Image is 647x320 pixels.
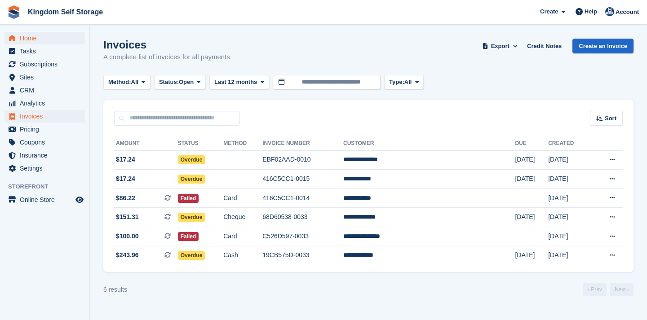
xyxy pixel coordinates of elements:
[24,4,106,19] a: Kingdom Self Storage
[4,136,85,149] a: menu
[20,123,74,136] span: Pricing
[20,71,74,83] span: Sites
[20,110,74,123] span: Invoices
[178,213,205,222] span: Overdue
[4,32,85,44] a: menu
[108,78,131,87] span: Method:
[4,58,85,70] a: menu
[223,208,262,227] td: Cheque
[7,5,21,19] img: stora-icon-8386f47178a22dfd0bd8f6a31ec36ba5ce8667c1dd55bd0f319d3a0aa187defe.svg
[262,208,343,227] td: 68D60538-0033
[20,97,74,110] span: Analytics
[178,175,205,184] span: Overdue
[4,84,85,96] a: menu
[223,246,262,265] td: Cash
[491,42,510,51] span: Export
[103,75,151,90] button: Method: All
[262,170,343,189] td: 416C5CC1-0015
[103,39,230,51] h1: Invoices
[20,193,74,206] span: Online Store
[540,7,558,16] span: Create
[515,170,548,189] td: [DATE]
[178,194,199,203] span: Failed
[116,212,139,222] span: $151.31
[581,283,635,296] nav: Page
[515,246,548,265] td: [DATE]
[548,246,591,265] td: [DATE]
[214,78,257,87] span: Last 12 months
[116,193,135,203] span: $86.22
[223,227,262,246] td: Card
[262,246,343,265] td: 19CB575D-0033
[343,136,515,151] th: Customer
[610,283,634,296] a: Next
[8,182,89,191] span: Storefront
[548,208,591,227] td: [DATE]
[103,52,230,62] p: A complete list of invoices for all payments
[262,188,343,208] td: 416C5CC1-0014
[114,136,178,151] th: Amount
[159,78,179,87] span: Status:
[74,194,85,205] a: Preview store
[178,251,205,260] span: Overdue
[20,58,74,70] span: Subscriptions
[515,150,548,170] td: [DATE]
[585,7,597,16] span: Help
[523,39,565,53] a: Credit Notes
[384,75,424,90] button: Type: All
[4,97,85,110] a: menu
[223,136,262,151] th: Method
[20,136,74,149] span: Coupons
[4,193,85,206] a: menu
[20,32,74,44] span: Home
[389,78,404,87] span: Type:
[515,136,548,151] th: Due
[116,174,135,184] span: $17.24
[4,149,85,162] a: menu
[515,208,548,227] td: [DATE]
[4,45,85,57] a: menu
[20,162,74,175] span: Settings
[20,84,74,96] span: CRM
[616,8,639,17] span: Account
[262,136,343,151] th: Invoice Number
[178,136,224,151] th: Status
[583,283,607,296] a: Previous
[154,75,206,90] button: Status: Open
[116,155,135,164] span: $17.24
[178,232,199,241] span: Failed
[4,123,85,136] a: menu
[548,227,591,246] td: [DATE]
[262,150,343,170] td: EBF02AAD-0010
[131,78,139,87] span: All
[178,155,205,164] span: Overdue
[548,150,591,170] td: [DATE]
[548,170,591,189] td: [DATE]
[4,71,85,83] a: menu
[548,188,591,208] td: [DATE]
[223,188,262,208] td: Card
[209,75,269,90] button: Last 12 months
[480,39,520,53] button: Export
[20,149,74,162] span: Insurance
[116,250,139,260] span: $243.96
[572,39,634,53] a: Create an Invoice
[404,78,412,87] span: All
[548,136,591,151] th: Created
[179,78,194,87] span: Open
[262,227,343,246] td: C526D597-0033
[116,232,139,241] span: $100.00
[4,162,85,175] a: menu
[20,45,74,57] span: Tasks
[605,7,614,16] img: Bradley Werlin
[605,114,616,123] span: Sort
[103,285,127,294] div: 6 results
[4,110,85,123] a: menu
